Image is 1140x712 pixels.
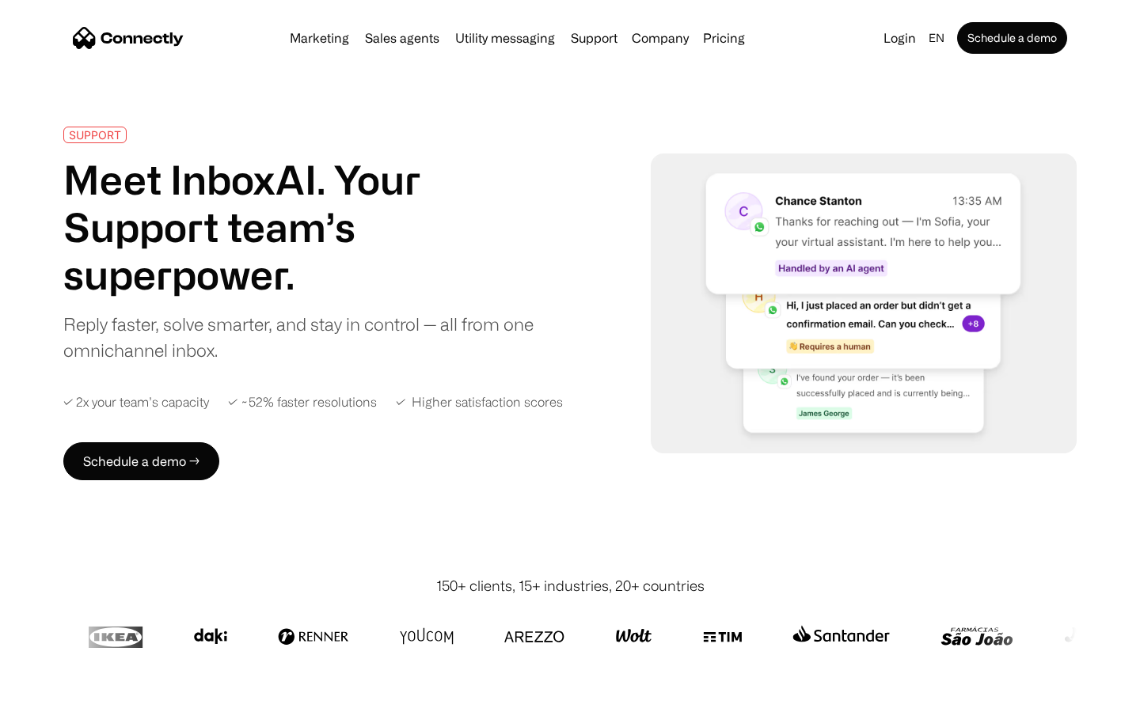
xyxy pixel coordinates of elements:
[63,311,545,363] div: Reply faster, solve smarter, and stay in control — all from one omnichannel inbox.
[396,395,563,410] div: ✓ Higher satisfaction scores
[228,395,377,410] div: ✓ ~52% faster resolutions
[32,684,95,706] ul: Language list
[359,32,446,44] a: Sales agents
[283,32,355,44] a: Marketing
[63,442,219,480] a: Schedule a demo →
[877,27,922,49] a: Login
[564,32,624,44] a: Support
[632,27,689,49] div: Company
[63,395,209,410] div: ✓ 2x your team’s capacity
[436,575,705,596] div: 150+ clients, 15+ industries, 20+ countries
[69,129,121,141] div: SUPPORT
[16,683,95,706] aside: Language selected: English
[929,27,944,49] div: en
[697,32,751,44] a: Pricing
[63,156,545,298] h1: Meet InboxAI. Your Support team’s superpower.
[957,22,1067,54] a: Schedule a demo
[449,32,561,44] a: Utility messaging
